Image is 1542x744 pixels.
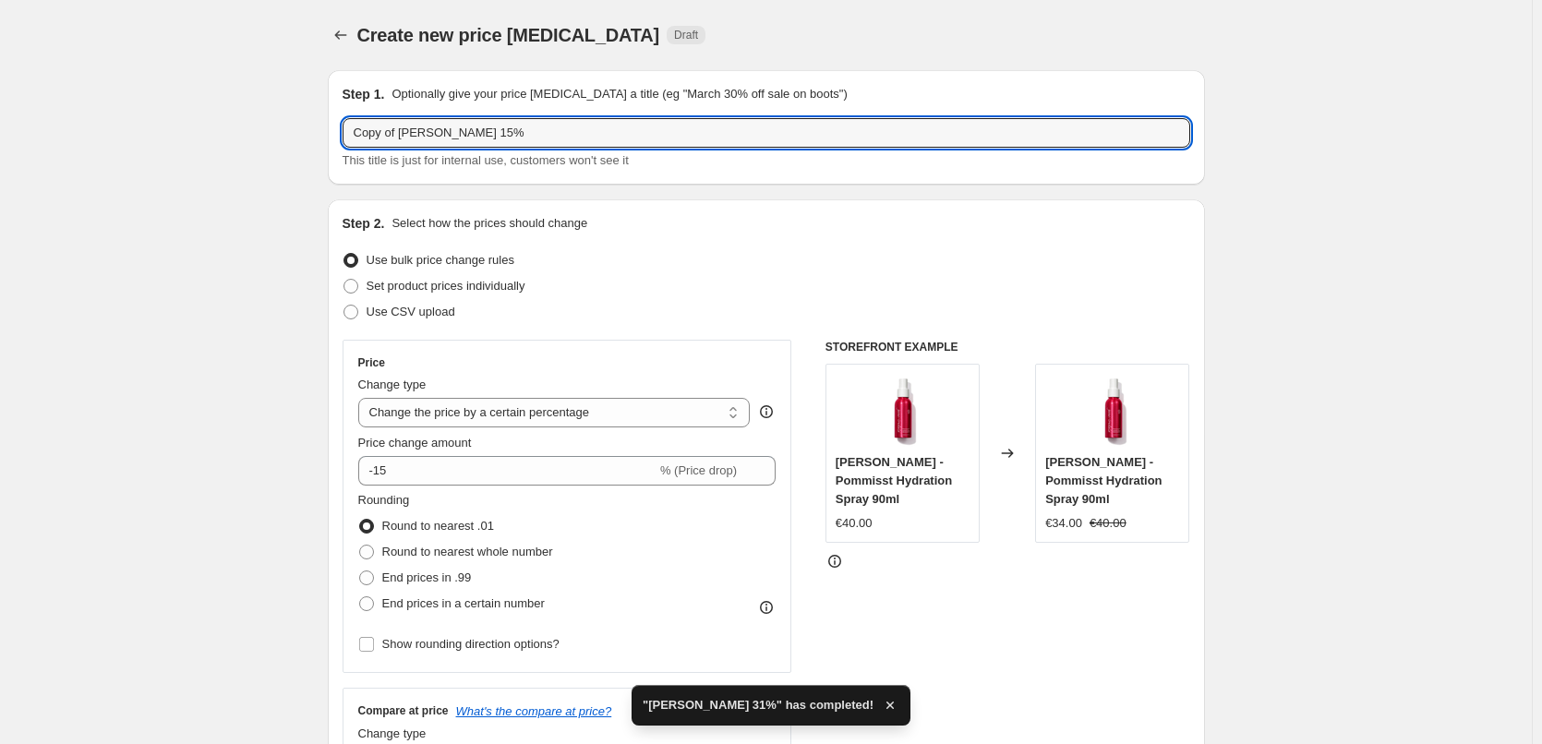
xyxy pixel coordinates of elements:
[358,726,427,740] span: Change type
[358,456,657,486] input: -15
[1045,516,1082,530] span: €34.00
[836,516,873,530] span: €40.00
[382,519,494,533] span: Round to nearest .01
[357,25,660,45] span: Create new price [MEDICAL_DATA]
[358,703,449,718] h3: Compare at price
[1045,455,1162,506] span: [PERSON_NAME] - Pommisst Hydration Spray 90ml
[392,214,587,233] p: Select how the prices should change
[343,118,1190,148] input: 30% off holiday sale
[358,493,410,507] span: Rounding
[343,85,385,103] h2: Step 1.
[865,374,939,448] img: jane-iredale-pommisst-hydration-spray-90ml-196894_80x.png
[825,340,1190,354] h6: STOREFRONT EXAMPLE
[367,279,525,293] span: Set product prices individually
[836,455,952,506] span: [PERSON_NAME] - Pommisst Hydration Spray 90ml
[343,153,629,167] span: This title is just for internal use, customers won't see it
[328,22,354,48] button: Price change jobs
[643,696,873,714] span: "[PERSON_NAME] 31%" has completed!
[757,402,776,421] div: help
[1090,516,1126,530] span: €40.00
[382,596,545,610] span: End prices in a certain number
[382,637,560,651] span: Show rounding direction options?
[674,28,698,42] span: Draft
[1076,374,1150,448] img: jane-iredale-pommisst-hydration-spray-90ml-196894_80x.png
[660,463,737,477] span: % (Price drop)
[358,436,472,450] span: Price change amount
[382,570,472,584] span: End prices in .99
[358,378,427,391] span: Change type
[392,85,847,103] p: Optionally give your price [MEDICAL_DATA] a title (eg "March 30% off sale on boots")
[367,305,455,318] span: Use CSV upload
[456,704,612,718] button: What's the compare at price?
[367,253,514,267] span: Use bulk price change rules
[382,545,553,558] span: Round to nearest whole number
[358,355,385,370] h3: Price
[343,214,385,233] h2: Step 2.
